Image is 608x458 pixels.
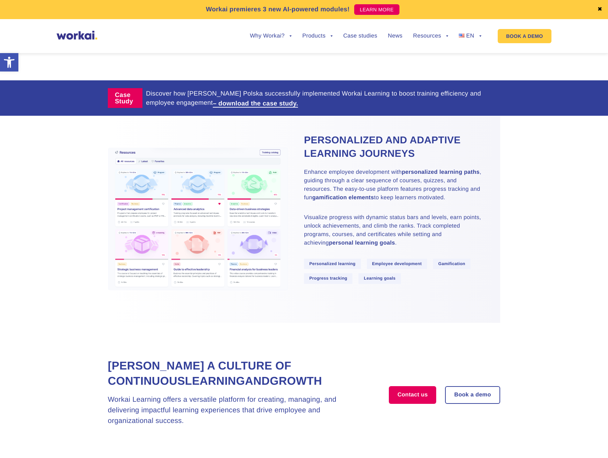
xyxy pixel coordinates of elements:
[108,88,142,108] label: Case Study
[304,259,361,269] span: Personalized learning
[185,374,245,387] span: learning
[446,387,499,403] a: Book a demo
[304,213,483,247] p: Visualize progress with dynamic status bars and levels, earn points, unlock achievements, and cli...
[108,394,353,426] h3: Workai Learning offers a versatile platform for creating, managing, and delivering impactful lear...
[354,4,399,15] a: LEARN MORE
[367,259,427,269] span: Employee development
[358,273,401,284] span: Learning goals
[206,5,350,14] p: Workai premieres 3 new AI-powered modules!
[389,386,436,404] a: Contact us
[304,273,352,284] span: Progress tracking
[213,100,298,107] a: – download the case study.
[597,7,602,12] a: ✖
[37,60,66,66] a: Privacy Policy
[466,33,474,39] span: EN
[329,240,395,246] strong: personal learning goals
[498,29,551,43] a: BOOK A DEMO
[312,195,374,201] strong: gamification elements
[402,169,480,175] strong: personalized learning paths
[108,88,146,108] a: Case Study
[270,374,322,387] span: growth
[108,358,353,389] h2: [PERSON_NAME] a culture of continuous and
[343,33,377,39] a: Case studies
[250,33,292,39] a: Why Workai?
[304,168,483,202] p: Enhance employee development with , guiding through a clear sequence of courses, quizzes, and res...
[433,259,471,269] span: Gamification
[115,8,227,23] input: you@company.com
[304,133,483,160] h2: Personalized and adaptive learning journeys
[388,33,402,39] a: News
[413,33,448,39] a: Resources
[146,89,500,107] div: Discover how [PERSON_NAME] Polska successfully implemented Workai Learning to boost training effi...
[302,33,333,39] a: Products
